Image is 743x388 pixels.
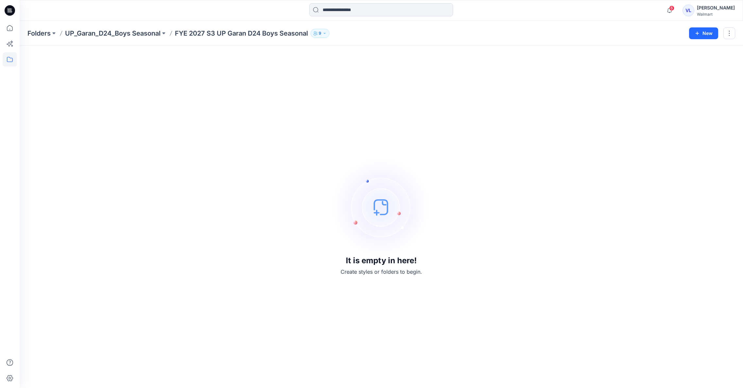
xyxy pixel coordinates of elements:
[319,30,321,37] p: 9
[683,5,694,16] div: VL
[341,268,422,276] p: Create styles or folders to begin.
[669,6,674,11] span: 6
[697,12,735,17] div: Walmart
[175,29,308,38] p: FYE 2027 S3 UP Garan D24 Boys Seasonal
[27,29,51,38] a: Folders
[689,27,718,39] button: New
[332,158,431,256] img: empty-state-image.svg
[346,256,417,265] h3: It is empty in here!
[311,29,329,38] button: 9
[697,4,735,12] div: [PERSON_NAME]
[65,29,160,38] a: UP_Garan_D24_Boys Seasonal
